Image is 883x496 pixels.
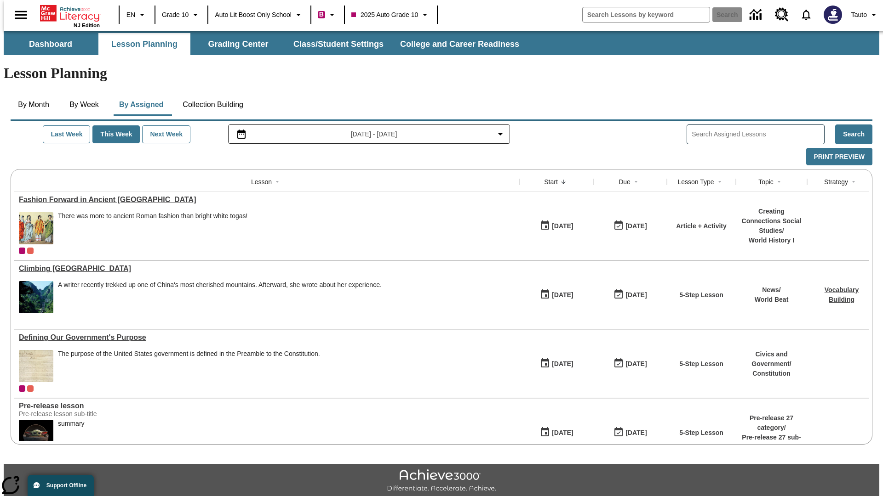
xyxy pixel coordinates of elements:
[537,217,576,235] button: 09/08/25: First time the lesson was available
[19,333,515,342] div: Defining Our Government's Purpose
[625,220,647,232] div: [DATE]
[610,355,650,372] button: 03/31/26: Last day the lesson can be accessed
[74,23,100,28] span: NJ Edition
[537,355,576,372] button: 07/01/25: First time the lesson was available
[112,94,171,116] button: By Assigned
[19,420,53,452] img: hero alt text
[58,281,382,313] div: A writer recently trekked up one of China's most cherished mountains. Afterward, she wrote about ...
[192,33,284,55] button: Grading Center
[679,290,723,300] p: 5-Step Lesson
[351,10,418,20] span: 2025 Auto Grade 10
[679,359,723,369] p: 5-Step Lesson
[740,433,803,452] p: Pre-release 27 sub-category
[11,94,57,116] button: By Month
[46,482,86,489] span: Support Offline
[818,3,848,27] button: Select a new avatar
[162,10,189,20] span: Grade 10
[755,285,789,295] p: News /
[272,176,283,187] button: Sort
[58,281,382,289] div: A writer recently trekked up one of China's most cherished mountains. Afterward, she wrote about ...
[215,10,292,20] span: Auto Lit Boost only School
[631,176,642,187] button: Sort
[4,65,879,82] h1: Lesson Planning
[19,196,515,204] div: Fashion Forward in Ancient Rome
[19,265,515,273] a: Climbing Mount Tai, Lessons
[251,177,272,186] div: Lesson
[122,6,152,23] button: Language: EN, Select a language
[319,9,324,20] span: B
[211,6,308,23] button: School: Auto Lit Boost only School, Select your school
[744,2,769,28] a: Data Center
[625,358,647,370] div: [DATE]
[19,410,157,417] div: Pre-release lesson sub-title
[848,6,883,23] button: Profile/Settings
[58,420,85,428] div: summary
[19,385,25,392] div: Current Class
[387,469,496,493] img: Achieve3000 Differentiate Accelerate Achieve
[7,1,34,28] button: Open side menu
[740,207,803,236] p: Creating Connections Social Studies /
[393,33,527,55] button: College and Career Readiness
[27,385,34,392] div: OL 2025 Auto Grade 11
[28,475,94,496] button: Support Offline
[314,6,341,23] button: Boost Class color is violet red. Change class color
[714,176,725,187] button: Sort
[58,350,320,382] div: The purpose of the United States government is defined in the Preamble to the Constitution.
[692,128,824,141] input: Search Assigned Lessons
[19,212,53,244] img: Illustration showing ancient Roman women wearing clothing in different styles and colors
[43,125,90,143] button: Last Week
[27,248,34,254] div: OL 2025 Auto Grade 11
[677,177,714,186] div: Lesson Type
[552,289,573,301] div: [DATE]
[552,427,573,439] div: [DATE]
[126,10,135,20] span: EN
[58,212,247,220] div: There was more to ancient Roman fashion than bright white togas!
[619,177,631,186] div: Due
[740,236,803,245] p: World History I
[4,31,879,55] div: SubNavbar
[19,281,53,313] img: 6000 stone steps to climb Mount Tai in Chinese countryside
[851,10,867,20] span: Tauto
[142,125,190,143] button: Next Week
[625,289,647,301] div: [DATE]
[61,94,107,116] button: By Week
[348,6,434,23] button: Class: 2025 Auto Grade 10, Select your class
[19,248,25,254] span: Current Class
[4,33,528,55] div: SubNavbar
[824,177,848,186] div: Strategy
[610,424,650,441] button: 01/25/26: Last day the lesson can be accessed
[19,265,515,273] div: Climbing Mount Tai
[19,402,515,410] a: Pre-release lesson, Lessons
[19,333,515,342] a: Defining Our Government's Purpose, Lessons
[19,196,515,204] a: Fashion Forward in Ancient Rome, Lessons
[552,220,573,232] div: [DATE]
[40,4,100,23] a: Home
[5,33,97,55] button: Dashboard
[769,2,794,27] a: Resource Center, Will open in new tab
[58,420,85,452] div: summary
[740,413,803,433] p: Pre-release 27 category /
[158,6,205,23] button: Grade: Grade 10, Select a grade
[824,6,842,24] img: Avatar
[40,3,100,28] div: Home
[774,176,785,187] button: Sort
[625,427,647,439] div: [DATE]
[544,177,558,186] div: Start
[552,358,573,370] div: [DATE]
[98,33,190,55] button: Lesson Planning
[825,286,859,303] a: Vocabulary Building
[286,33,391,55] button: Class/Student Settings
[806,148,872,166] button: Print Preview
[740,369,803,378] p: Constitution
[610,217,650,235] button: 09/08/25: Last day the lesson can be accessed
[794,3,818,27] a: Notifications
[232,129,506,140] button: Select the date range menu item
[679,428,723,438] p: 5-Step Lesson
[175,94,251,116] button: Collection Building
[740,349,803,369] p: Civics and Government /
[537,424,576,441] button: 01/22/25: First time the lesson was available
